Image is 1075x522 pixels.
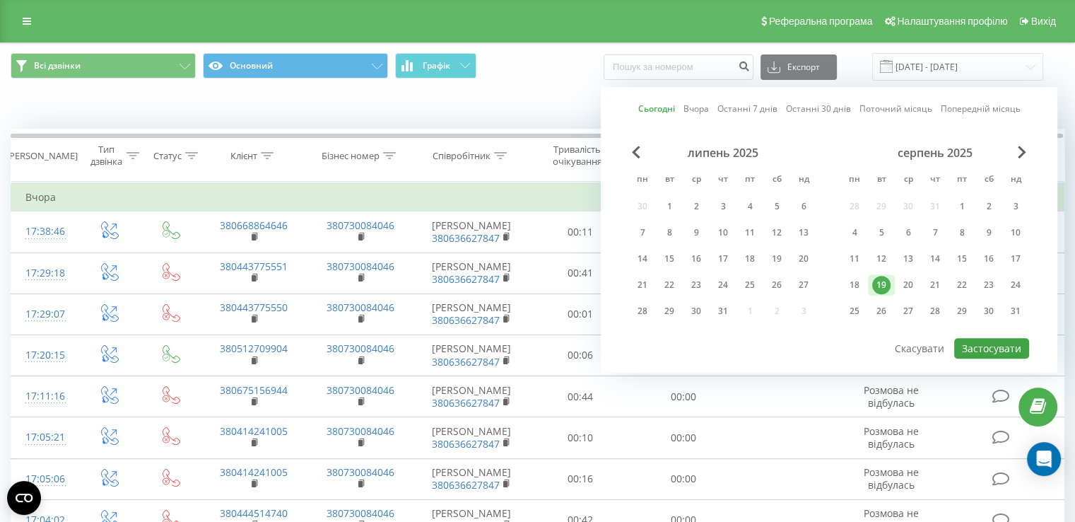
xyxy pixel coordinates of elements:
div: 23 [687,276,705,294]
td: 00:41 [529,253,632,294]
div: 19 [768,250,786,268]
abbr: п’ятниця [739,170,760,191]
div: сб 26 лип 2025 р. [763,274,790,296]
div: 10 [714,224,732,242]
abbr: п’ятниця [951,170,973,191]
a: 380636627847 [432,355,500,369]
a: 380730084046 [327,383,394,397]
div: нд 13 лип 2025 р. [790,222,817,243]
div: 3 [714,197,732,216]
div: сб 19 лип 2025 р. [763,248,790,269]
span: Вихід [1031,16,1056,27]
span: Налаштування профілю [897,16,1007,27]
a: 380443775550 [220,301,288,314]
div: сб 5 лип 2025 р. [763,196,790,217]
a: 380730084046 [327,342,394,355]
div: чт 31 лип 2025 р. [710,301,736,322]
td: [PERSON_NAME] [414,376,529,417]
div: пт 22 серп 2025 р. [948,274,975,296]
td: 00:11 [529,211,632,253]
a: 380636627847 [432,396,500,410]
div: 17:20:15 [25,342,63,369]
a: 380636627847 [432,437,500,451]
span: Розмова не відбулась [864,465,919,492]
td: [PERSON_NAME] [414,335,529,376]
div: 29 [660,302,679,320]
td: 00:10 [529,417,632,458]
div: 6 [794,197,813,216]
div: чт 7 серп 2025 р. [922,222,948,243]
div: 5 [768,197,786,216]
div: 24 [1006,276,1025,294]
div: 21 [926,276,944,294]
button: Скасувати [887,338,952,359]
abbr: четвер [712,170,734,191]
button: Open CMP widget [7,481,41,515]
abbr: четвер [924,170,946,191]
div: ср 16 лип 2025 р. [683,248,710,269]
div: Статус [153,150,182,162]
abbr: субота [978,170,999,191]
div: 8 [660,224,679,242]
div: 11 [845,250,864,268]
td: [PERSON_NAME] [414,294,529,335]
div: ср 20 серп 2025 р. [895,274,922,296]
div: 17:38:46 [25,218,63,245]
div: сб 16 серп 2025 р. [975,248,1002,269]
td: [PERSON_NAME] [414,458,529,499]
div: 1 [953,197,971,216]
div: пн 18 серп 2025 р. [841,274,868,296]
td: 00:44 [529,376,632,417]
div: вт 15 лип 2025 р. [656,248,683,269]
div: пт 1 серп 2025 р. [948,196,975,217]
div: 10 [1006,224,1025,242]
div: Тип дзвінка [89,144,122,168]
div: ср 9 лип 2025 р. [683,222,710,243]
div: нд 31 серп 2025 р. [1002,301,1029,322]
td: [PERSON_NAME] [414,253,529,294]
td: [PERSON_NAME] [414,211,529,253]
a: 380444514740 [220,506,288,520]
div: [PERSON_NAME] [6,150,78,162]
div: пн 21 лип 2025 р. [629,274,656,296]
div: 13 [899,250,917,268]
abbr: вівторок [659,170,680,191]
div: нд 3 серп 2025 р. [1002,196,1029,217]
div: пт 29 серп 2025 р. [948,301,975,322]
a: 380668864646 [220,219,288,232]
div: 17 [714,250,732,268]
abbr: середа [898,170,919,191]
div: 7 [926,224,944,242]
div: чт 17 лип 2025 р. [710,248,736,269]
abbr: середа [686,170,707,191]
div: пн 7 лип 2025 р. [629,222,656,243]
div: 12 [768,224,786,242]
a: 380636627847 [432,231,500,245]
div: нд 6 лип 2025 р. [790,196,817,217]
div: 2 [687,197,705,216]
div: сб 30 серп 2025 р. [975,301,1002,322]
abbr: понеділок [632,170,653,191]
a: 380730084046 [327,506,394,520]
div: 27 [899,302,917,320]
td: 00:00 [632,458,734,499]
div: 28 [926,302,944,320]
div: 14 [633,250,652,268]
td: 00:00 [632,417,734,458]
div: Open Intercom Messenger [1027,442,1061,476]
div: 22 [660,276,679,294]
abbr: неділя [793,170,814,191]
div: сб 2 серп 2025 р. [975,196,1002,217]
a: Попередній місяць [941,103,1021,116]
button: Експорт [760,54,837,80]
div: вт 19 серп 2025 р. [868,274,895,296]
div: пт 15 серп 2025 р. [948,248,975,269]
a: 380730084046 [327,260,394,273]
abbr: неділя [1005,170,1026,191]
div: 16 [687,250,705,268]
a: 380512709904 [220,342,288,355]
div: Співробітник [433,150,490,162]
div: пн 25 серп 2025 р. [841,301,868,322]
div: ср 27 серп 2025 р. [895,301,922,322]
div: вт 1 лип 2025 р. [656,196,683,217]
